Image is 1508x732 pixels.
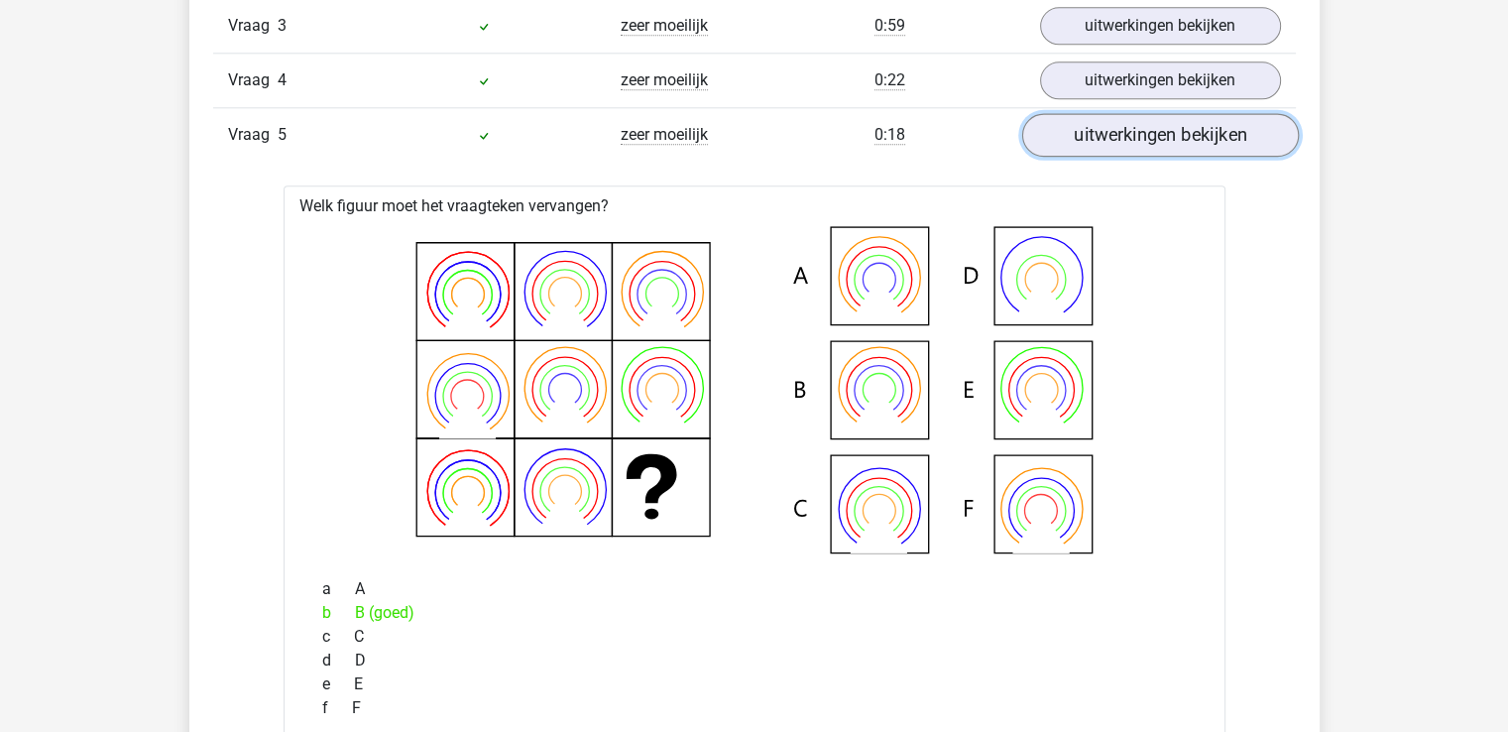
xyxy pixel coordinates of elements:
[621,16,708,36] span: zeer moeilijk
[322,625,354,649] span: c
[278,70,287,89] span: 4
[621,70,708,90] span: zeer moeilijk
[1021,114,1298,158] a: uitwerkingen bekijken
[322,649,355,672] span: d
[1040,7,1281,45] a: uitwerkingen bekijken
[307,577,1202,601] div: A
[228,68,278,92] span: Vraag
[322,601,355,625] span: b
[307,601,1202,625] div: B (goed)
[874,70,905,90] span: 0:22
[322,577,355,601] span: a
[278,16,287,35] span: 3
[322,672,354,696] span: e
[322,696,352,720] span: f
[307,625,1202,649] div: C
[278,125,287,144] span: 5
[621,125,708,145] span: zeer moeilijk
[228,14,278,38] span: Vraag
[874,125,905,145] span: 0:18
[307,672,1202,696] div: E
[1040,61,1281,99] a: uitwerkingen bekijken
[307,649,1202,672] div: D
[228,123,278,147] span: Vraag
[307,696,1202,720] div: F
[874,16,905,36] span: 0:59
